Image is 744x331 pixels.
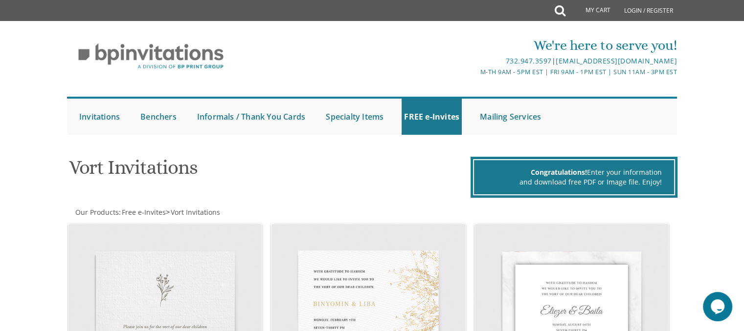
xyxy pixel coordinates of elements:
[564,1,617,21] a: My Cart
[486,177,662,187] div: and download free PDF or Image file. Enjoy!
[703,292,734,321] iframe: chat widget
[77,99,122,135] a: Invitations
[402,99,462,135] a: FREE e-Invites
[477,99,543,135] a: Mailing Services
[531,167,587,177] span: Congratulations!
[122,207,166,217] span: Free e-Invites
[166,207,220,217] span: >
[138,99,179,135] a: Benchers
[170,207,220,217] a: Vort Invitations
[271,55,677,67] div: |
[323,99,386,135] a: Specialty Items
[74,207,119,217] a: Our Products
[121,207,166,217] a: Free e-Invites
[505,56,551,65] a: 732.947.3597
[486,167,662,177] div: Enter your information
[67,36,235,77] img: BP Invitation Loft
[171,207,220,217] span: Vort Invitations
[556,56,677,65] a: [EMAIL_ADDRESS][DOMAIN_NAME]
[69,157,468,186] h1: Vort Invitations
[195,99,308,135] a: Informals / Thank You Cards
[67,207,372,217] div: :
[271,36,677,55] div: We're here to serve you!
[271,67,677,77] div: M-Th 9am - 5pm EST | Fri 9am - 1pm EST | Sun 11am - 3pm EST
